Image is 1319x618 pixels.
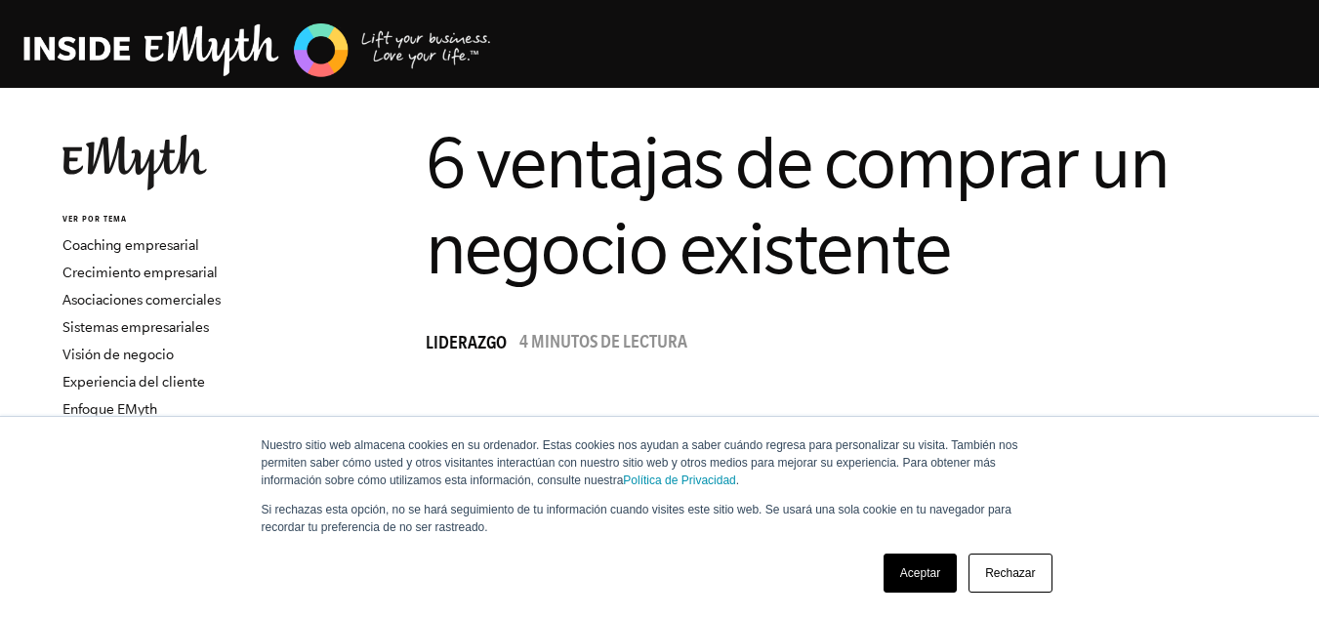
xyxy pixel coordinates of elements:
[985,566,1035,580] font: Rechazar
[426,336,516,355] a: Liderazgo
[62,401,157,417] a: Enfoque EMyth
[884,554,957,593] a: Aceptar
[623,474,735,487] a: Política de Privacidad
[23,21,492,80] img: Coaching empresarial EMyth
[62,319,209,335] a: Sistemas empresariales
[62,237,199,253] a: Coaching empresarial
[969,554,1051,593] a: Rechazar
[62,215,127,225] font: VER POR TEMA
[426,336,507,355] font: Liderazgo
[62,292,221,308] a: Asociaciones comerciales
[426,122,1170,288] font: 6 ventajas de comprar un negocio existente
[62,265,218,280] a: Crecimiento empresarial
[262,438,1018,487] font: Nuestro sitio web almacena cookies en su ordenador. Estas cookies nos ayudan a saber cuándo regre...
[519,335,687,354] font: 4 minutos de lectura
[736,474,739,487] font: .
[62,135,207,190] img: EMyth
[262,503,1011,534] font: Si rechazas esta opción, no se hará seguimiento de tu información cuando visites este sitio web. ...
[900,566,940,580] font: Aceptar
[62,374,205,390] a: Experiencia del cliente
[62,347,174,362] a: Visión de negocio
